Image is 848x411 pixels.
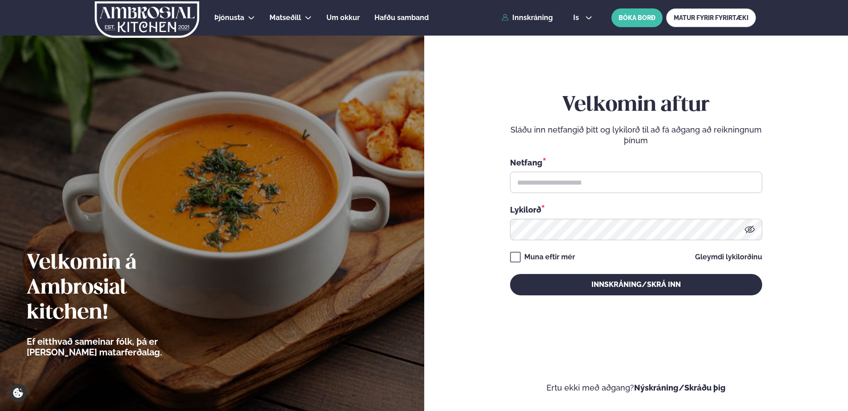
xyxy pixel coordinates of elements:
[451,383,822,393] p: Ertu ekki með aðgang?
[374,12,429,23] a: Hafðu samband
[566,14,599,21] button: is
[214,13,244,22] span: Þjónusta
[666,8,756,27] a: MATUR FYRIR FYRIRTÆKI
[510,125,762,146] p: Sláðu inn netfangið þitt og lykilorð til að fá aðgang að reikningnum þínum
[269,13,301,22] span: Matseðill
[510,204,762,215] div: Lykilorð
[326,13,360,22] span: Um okkur
[374,13,429,22] span: Hafðu samband
[634,383,726,392] a: Nýskráning/Skráðu þig
[9,384,27,402] a: Cookie settings
[27,251,211,326] h2: Velkomin á Ambrosial kitchen!
[573,14,582,21] span: is
[214,12,244,23] a: Þjónusta
[502,14,553,22] a: Innskráning
[510,93,762,118] h2: Velkomin aftur
[695,254,762,261] a: Gleymdi lykilorðinu
[510,274,762,295] button: Innskráning/Skrá inn
[94,1,200,38] img: logo
[269,12,301,23] a: Matseðill
[326,12,360,23] a: Um okkur
[27,336,211,358] p: Ef eitthvað sameinar fólk, þá er [PERSON_NAME] matarferðalag.
[611,8,663,27] button: BÓKA BORÐ
[510,157,762,168] div: Netfang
